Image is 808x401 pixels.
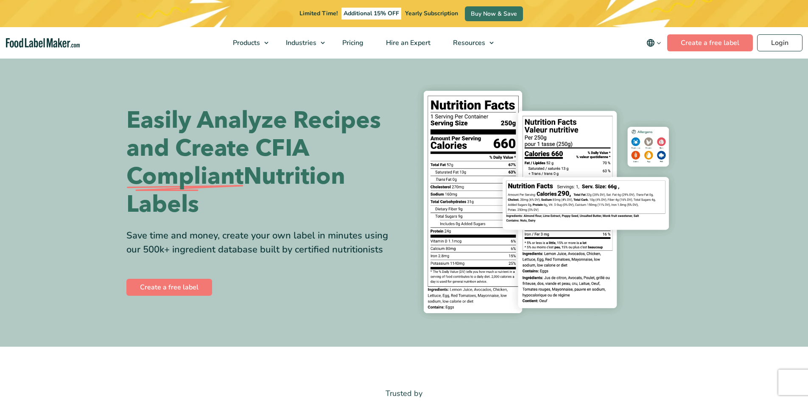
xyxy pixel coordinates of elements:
[375,27,440,59] a: Hire an Expert
[222,27,273,59] a: Products
[442,27,498,59] a: Resources
[126,107,398,219] h1: Easily Analyze Recipes and Create CFIA Nutrition Labels
[126,163,243,191] span: Compliant
[383,38,431,48] span: Hire an Expert
[126,387,682,400] p: Trusted by
[331,27,373,59] a: Pricing
[757,34,802,51] a: Login
[126,279,212,296] a: Create a free label
[283,38,317,48] span: Industries
[341,8,401,20] span: Additional 15% OFF
[667,34,753,51] a: Create a free label
[275,27,329,59] a: Industries
[465,6,523,21] a: Buy Now & Save
[405,9,458,17] span: Yearly Subscription
[299,9,338,17] span: Limited Time!
[450,38,486,48] span: Resources
[340,38,364,48] span: Pricing
[230,38,261,48] span: Products
[126,229,398,257] div: Save time and money, create your own label in minutes using our 500k+ ingredient database built b...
